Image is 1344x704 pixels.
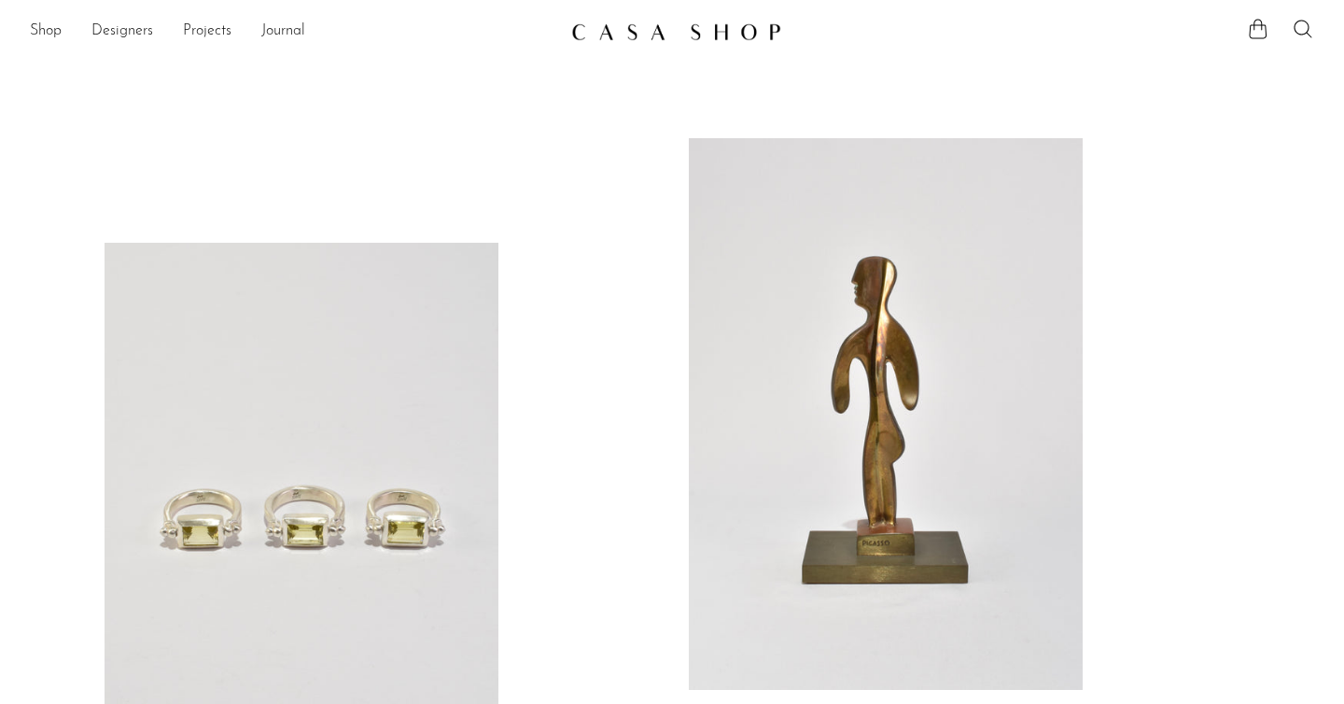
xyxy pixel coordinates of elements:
[30,16,556,48] nav: Desktop navigation
[183,20,231,44] a: Projects
[91,20,153,44] a: Designers
[261,20,305,44] a: Journal
[30,20,62,44] a: Shop
[30,16,556,48] ul: NEW HEADER MENU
